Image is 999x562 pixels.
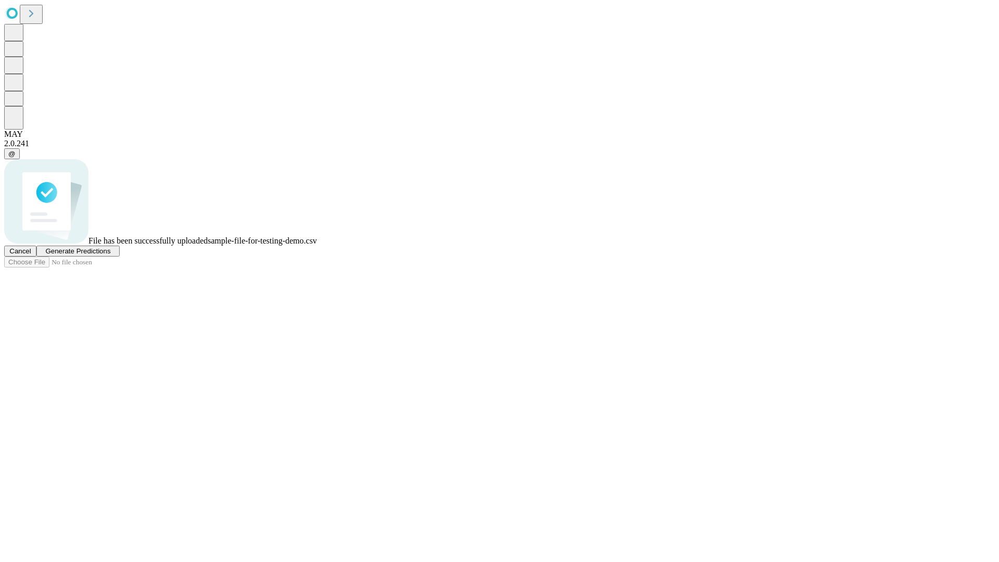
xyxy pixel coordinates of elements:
button: Cancel [4,246,36,257]
div: MAY [4,130,995,139]
span: @ [8,150,16,158]
div: 2.0.241 [4,139,995,148]
span: Generate Predictions [45,247,110,255]
span: Cancel [9,247,31,255]
span: File has been successfully uploaded [88,236,208,245]
button: Generate Predictions [36,246,120,257]
button: @ [4,148,20,159]
span: sample-file-for-testing-demo.csv [208,236,317,245]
